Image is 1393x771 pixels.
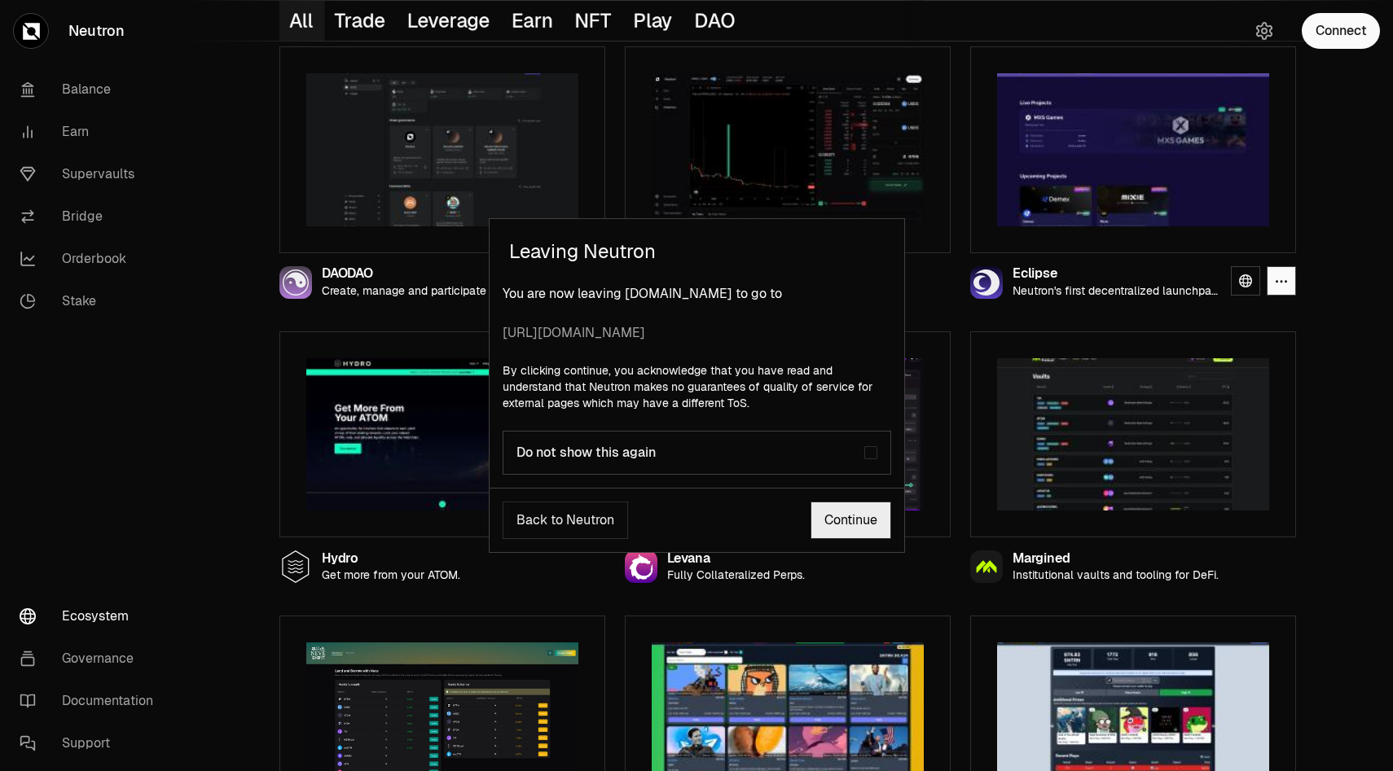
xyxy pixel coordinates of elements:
button: Back to Neutron [503,502,628,539]
div: Do not show this again [516,445,864,461]
a: Continue [811,502,891,539]
p: By clicking continue, you acknowledge that you have read and understand that Neutron makes no gua... [503,362,891,411]
h2: Leaving Neutron [490,219,904,284]
p: You are now leaving [DOMAIN_NAME] to go to [503,284,891,343]
button: Do not show this again [864,446,877,459]
span: [URL][DOMAIN_NAME] [503,323,891,343]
